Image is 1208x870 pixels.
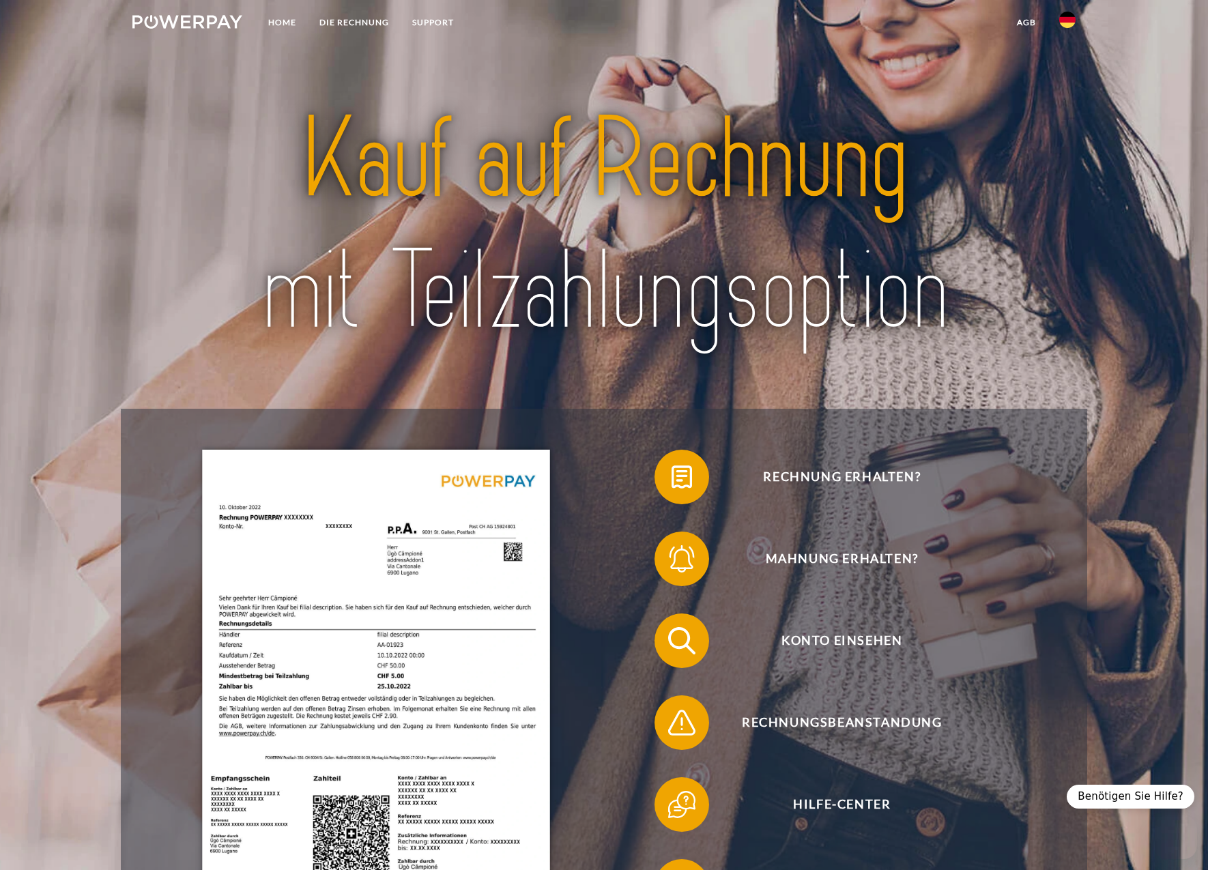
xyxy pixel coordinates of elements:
[132,15,242,29] img: logo-powerpay-white.svg
[655,777,1009,832] button: Hilfe-Center
[1067,785,1194,809] div: Benötigen Sie Hilfe?
[665,542,699,576] img: qb_bell.svg
[257,10,308,35] a: Home
[308,10,401,35] a: DIE RECHNUNG
[675,777,1009,832] span: Hilfe-Center
[655,613,1009,668] button: Konto einsehen
[665,787,699,822] img: qb_help.svg
[675,450,1009,504] span: Rechnung erhalten?
[655,695,1009,750] button: Rechnungsbeanstandung
[1059,12,1076,28] img: de
[1153,815,1197,859] iframe: Schaltfläche zum Öffnen des Messaging-Fensters
[665,624,699,658] img: qb_search.svg
[675,695,1009,750] span: Rechnungsbeanstandung
[401,10,465,35] a: SUPPORT
[665,460,699,494] img: qb_bill.svg
[179,87,1029,364] img: title-powerpay_de.svg
[655,532,1009,586] button: Mahnung erhalten?
[1005,10,1048,35] a: agb
[665,706,699,740] img: qb_warning.svg
[675,532,1009,586] span: Mahnung erhalten?
[655,450,1009,504] button: Rechnung erhalten?
[675,613,1009,668] span: Konto einsehen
